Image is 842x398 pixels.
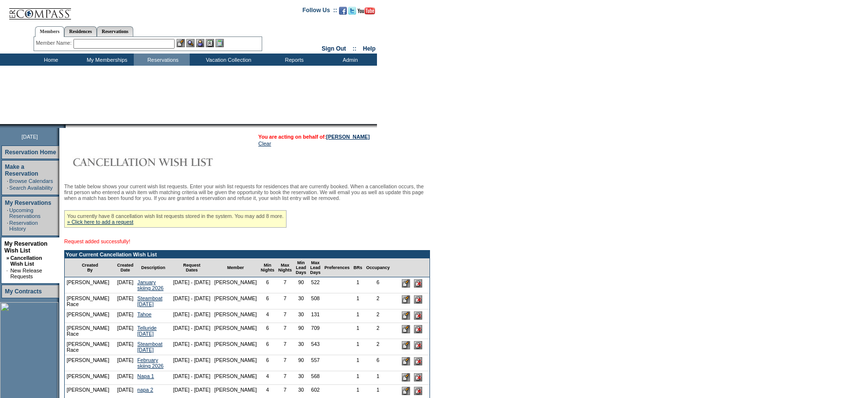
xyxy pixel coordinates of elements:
td: Follow Us :: [303,6,337,18]
td: · [7,178,8,184]
nobr: [DATE] - [DATE] [173,325,211,331]
a: My Reservation Wish List [4,240,48,254]
a: Make a Reservation [5,163,38,177]
td: Occupancy [364,258,392,277]
td: · [6,268,9,279]
a: Help [363,45,376,52]
td: 6 [259,323,276,339]
a: napa 2 [137,387,153,393]
td: 7 [276,339,294,355]
td: 6 [259,355,276,371]
td: 90 [294,323,308,339]
a: Napa 1 [137,373,154,379]
img: promoShadowLeftCorner.gif [62,124,66,128]
td: 7 [276,293,294,309]
a: Tahoe [137,311,151,317]
td: 709 [308,323,323,339]
a: Reservation History [9,220,38,232]
td: Created By [65,258,115,277]
a: Follow us on Twitter [348,10,356,16]
td: 7 [276,309,294,323]
nobr: [DATE] - [DATE] [173,373,211,379]
td: 30 [294,309,308,323]
td: · [7,185,8,191]
td: 4 [259,371,276,385]
td: BRs [352,258,364,277]
input: Delete this Request [414,387,422,395]
a: New Release Requests [10,268,42,279]
input: Edit this Request [402,373,410,381]
td: 30 [294,339,308,355]
a: Reservations [97,26,133,36]
td: [PERSON_NAME] [212,293,259,309]
input: Delete this Request [414,325,422,333]
input: Delete this Request [414,341,422,349]
input: Edit this Request [402,325,410,333]
td: Member [212,258,259,277]
td: Reservations [134,54,190,66]
a: Members [35,26,65,37]
img: Reservations [206,39,214,47]
a: Sign Out [322,45,346,52]
td: [DATE] [115,293,136,309]
td: [PERSON_NAME] Race [65,323,115,339]
td: 2 [364,293,392,309]
a: My Contracts [5,288,42,295]
input: Edit this Request [402,357,410,365]
td: [DATE] [115,309,136,323]
td: Description [135,258,171,277]
td: [PERSON_NAME] [212,339,259,355]
td: 7 [276,277,294,293]
nobr: [DATE] - [DATE] [173,357,211,363]
td: 30 [294,371,308,385]
span: You are acting on behalf of: [258,134,370,140]
nobr: [DATE] - [DATE] [173,387,211,393]
input: Edit this Request [402,279,410,288]
img: Subscribe to our YouTube Channel [358,7,375,15]
td: Reports [265,54,321,66]
img: Become our fan on Facebook [339,7,347,15]
td: [PERSON_NAME] Race [65,293,115,309]
a: Browse Calendars [9,178,53,184]
td: [PERSON_NAME] [212,371,259,385]
td: [DATE] [115,355,136,371]
input: Edit this Request [402,341,410,349]
nobr: [DATE] - [DATE] [173,279,211,285]
td: 568 [308,371,323,385]
input: Edit this Request [402,387,410,395]
nobr: [DATE] - [DATE] [173,311,211,317]
td: [DATE] [115,323,136,339]
td: 1 [352,323,364,339]
input: Delete this Request [414,357,422,365]
td: Created Date [115,258,136,277]
td: [PERSON_NAME] [212,323,259,339]
a: Cancellation Wish List [10,255,42,267]
td: 508 [308,293,323,309]
td: 30 [294,293,308,309]
nobr: [DATE] - [DATE] [173,341,211,347]
a: Telluride [DATE] [137,325,157,337]
a: Residences [64,26,97,36]
td: [DATE] [115,277,136,293]
td: 1 [352,339,364,355]
img: Cancellation Wish List [64,152,259,172]
img: Impersonate [196,39,204,47]
span: Request added successfully! [64,238,130,244]
td: [DATE] [115,371,136,385]
input: Edit this Request [402,295,410,304]
td: 2 [364,309,392,323]
td: · [7,207,8,219]
div: You currently have 8 cancellation wish list requests stored in the system. You may add 8 more. [64,210,287,228]
a: February skiing 2026 [137,357,163,369]
td: My Memberships [78,54,134,66]
td: [PERSON_NAME] [212,309,259,323]
input: Delete this Request [414,295,422,304]
td: 2 [364,323,392,339]
td: 1 [352,355,364,371]
input: Edit this Request [402,311,410,320]
td: 90 [294,355,308,371]
td: 7 [276,323,294,339]
a: [PERSON_NAME] [326,134,370,140]
td: 1 [364,371,392,385]
a: Clear [258,141,271,146]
